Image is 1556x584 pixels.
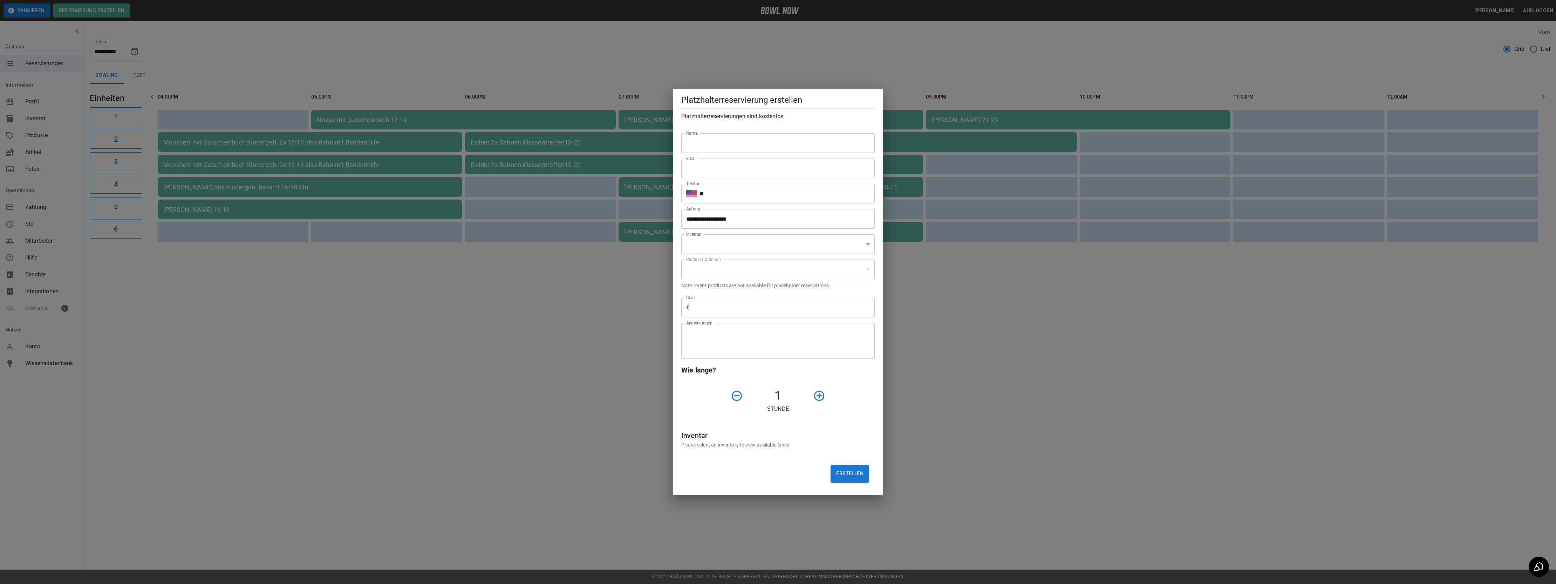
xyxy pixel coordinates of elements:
[681,112,875,121] h6: Platzhalterreservierungen sind kostenlos
[681,260,875,279] div: ​
[681,441,875,448] p: Please select an inventory to view available lanes
[686,188,697,199] button: Select country
[681,364,875,376] h6: Wie lange?
[681,405,875,413] p: Stunde
[746,388,810,403] h4: 1
[686,181,701,187] label: Telefon
[686,206,700,212] label: Anfang
[681,209,870,229] input: Choose date, selected date is Oct 7, 2025
[681,282,875,289] p: Note: Event products are not available for placeholder reservations
[831,465,869,483] button: Erstellen
[681,430,875,441] h6: Inventar
[686,303,689,312] p: €
[681,94,875,106] h5: Platzhalterreservierung erstellen
[681,234,875,254] div: ​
